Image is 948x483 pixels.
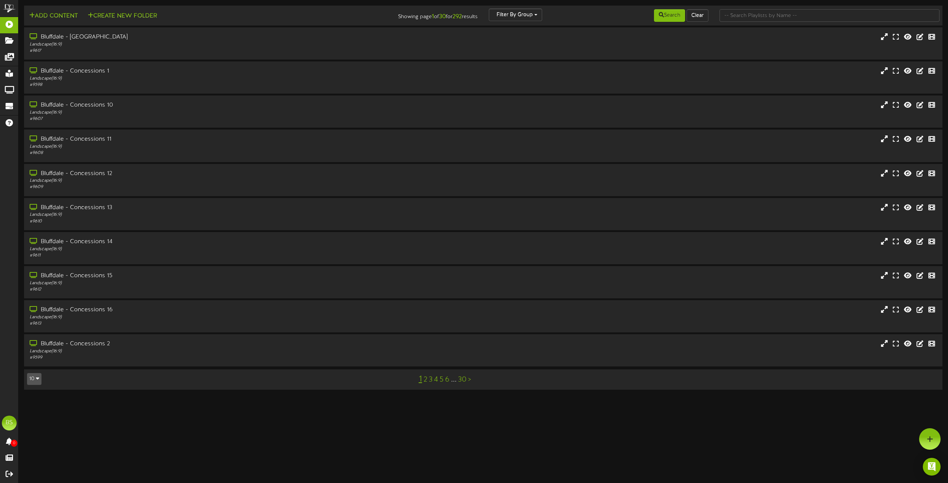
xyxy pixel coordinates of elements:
a: 2 [424,376,427,384]
div: Bluffdale - Concessions 16 [30,306,401,314]
button: Create New Folder [86,11,159,21]
div: Landscape ( 16:9 ) [30,280,401,286]
div: Bluffdale - Concessions 10 [30,101,401,110]
a: 30 [458,376,467,384]
div: Showing page of for results [329,9,483,21]
a: > [468,376,471,384]
div: BS [2,416,17,430]
button: Search [654,9,685,22]
div: Bluffdale - Concessions 11 [30,135,401,144]
div: Bluffdale - Concessions 14 [30,238,401,246]
div: Landscape ( 16:9 ) [30,144,401,150]
div: # 9617 [30,48,401,54]
div: Bluffdale - Concessions 2 [30,340,401,348]
button: Filter By Group [489,9,542,21]
div: # 9608 [30,150,401,156]
div: Bluffdale - Concessions 13 [30,204,401,212]
button: 10 [27,373,41,385]
div: # 9598 [30,82,401,88]
div: # 9599 [30,355,401,361]
div: Bluffdale - Concessions 15 [30,272,401,280]
button: Clear [687,9,708,22]
button: Add Content [27,11,80,21]
div: Bluffdale - [GEOGRAPHIC_DATA] [30,33,401,41]
a: 5 [440,376,444,384]
a: 3 [429,376,433,384]
div: # 9607 [30,116,401,122]
div: # 9610 [30,218,401,225]
div: Landscape ( 16:9 ) [30,76,401,82]
a: ... [451,376,457,384]
div: Bluffdale - Concessions 12 [30,170,401,178]
div: # 9612 [30,286,401,293]
strong: 30 [439,13,446,20]
div: # 9609 [30,184,401,190]
span: 0 [11,440,17,447]
div: Open Intercom Messenger [923,458,941,476]
div: # 9613 [30,321,401,327]
div: Landscape ( 16:9 ) [30,41,401,48]
div: Bluffdale - Concessions 1 [30,67,401,76]
div: Landscape ( 16:9 ) [30,178,401,184]
a: 1 [419,375,422,384]
strong: 1 [432,13,434,20]
a: 6 [445,376,450,384]
div: Landscape ( 16:9 ) [30,314,401,321]
input: -- Search Playlists by Name -- [720,9,939,22]
div: Landscape ( 16:9 ) [30,110,401,116]
div: # 9611 [30,252,401,259]
div: Landscape ( 16:9 ) [30,348,401,355]
strong: 292 [453,13,462,20]
div: Landscape ( 16:9 ) [30,212,401,218]
div: Landscape ( 16:9 ) [30,246,401,252]
a: 4 [434,376,438,384]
